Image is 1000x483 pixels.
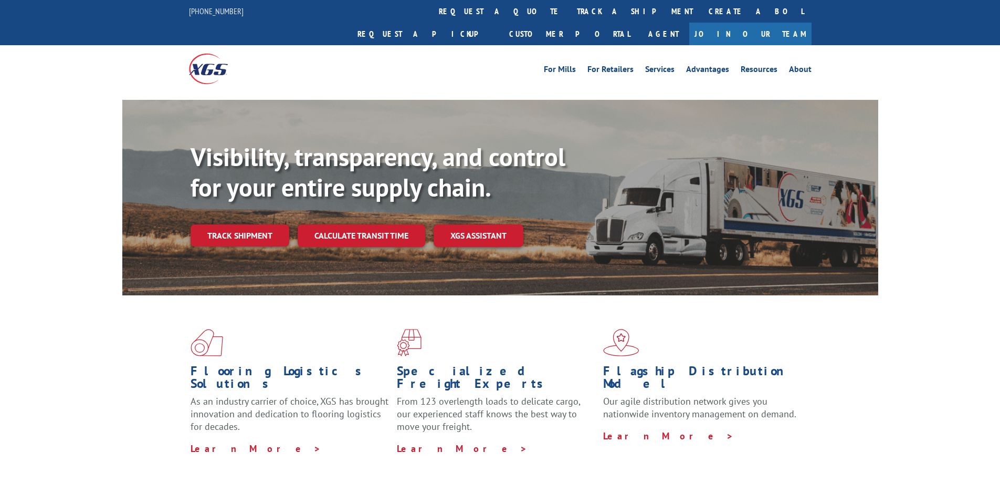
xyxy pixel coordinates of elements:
p: From 123 overlength loads to delicate cargo, our experienced staff knows the best way to move you... [397,395,595,442]
img: xgs-icon-total-supply-chain-intelligence-red [191,329,223,356]
img: xgs-icon-focused-on-flooring-red [397,329,422,356]
h1: Specialized Freight Experts [397,365,595,395]
a: Track shipment [191,224,289,246]
a: Learn More > [397,443,528,455]
b: Visibility, transparency, and control for your entire supply chain. [191,140,565,203]
a: Join Our Team [689,23,812,45]
h1: Flagship Distribution Model [603,365,802,395]
a: Request a pickup [350,23,501,45]
a: Services [645,65,675,77]
a: Advantages [686,65,729,77]
a: For Retailers [587,65,634,77]
h1: Flooring Logistics Solutions [191,365,389,395]
a: Learn More > [603,430,734,442]
a: For Mills [544,65,576,77]
a: Resources [741,65,777,77]
a: Customer Portal [501,23,638,45]
a: XGS ASSISTANT [434,224,523,247]
span: As an industry carrier of choice, XGS has brought innovation and dedication to flooring logistics... [191,395,388,433]
a: [PHONE_NUMBER] [189,6,244,16]
a: Learn More > [191,443,321,455]
a: Agent [638,23,689,45]
img: xgs-icon-flagship-distribution-model-red [603,329,639,356]
span: Our agile distribution network gives you nationwide inventory management on demand. [603,395,796,420]
a: About [789,65,812,77]
a: Calculate transit time [298,224,425,247]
